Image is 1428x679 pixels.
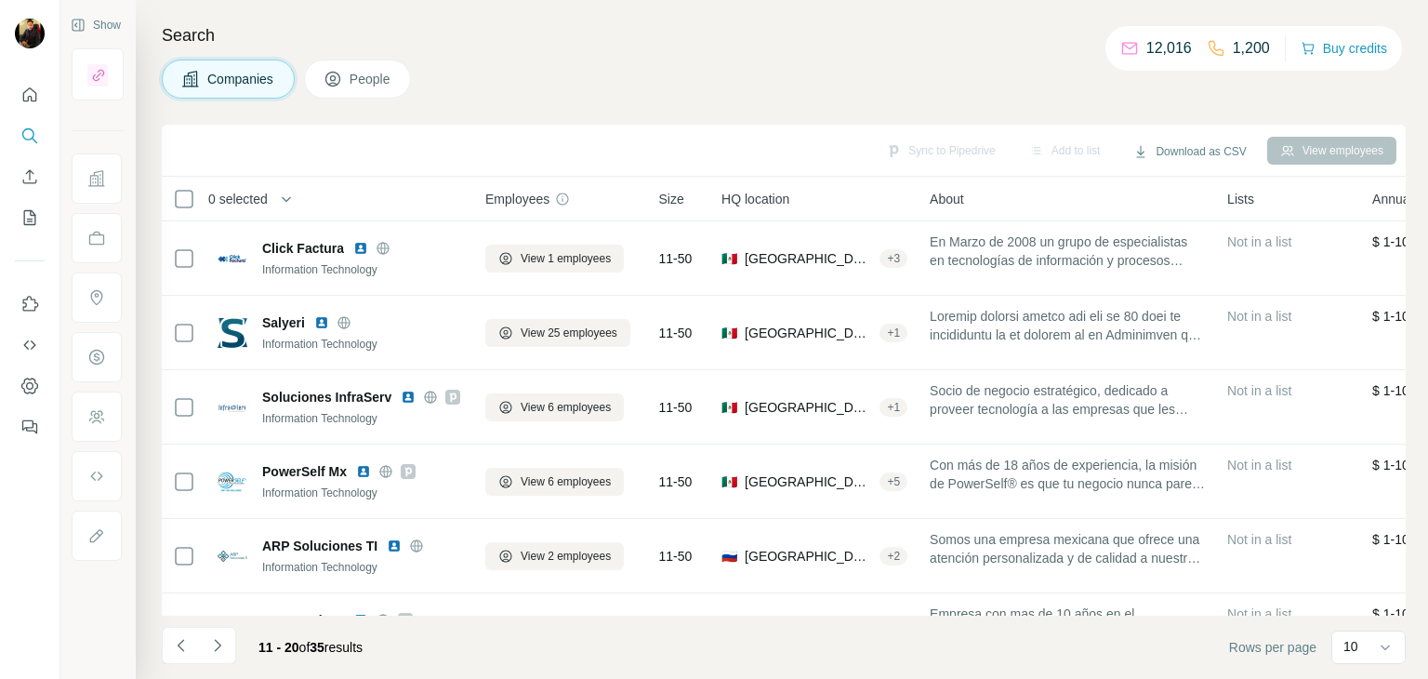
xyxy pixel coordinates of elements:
[262,239,344,258] span: Click Factura
[521,325,617,341] span: View 25 employees
[262,410,463,427] div: Information Technology
[879,325,907,341] div: + 1
[930,530,1205,567] span: Somos una empresa mexicana que ofrece una atención personalizada y de calidad a nuestros amigos y...
[218,393,247,422] img: Logo of Soluciones InfraServ
[659,398,693,417] span: 11-50
[521,473,611,490] span: View 6 employees
[721,249,737,268] span: 🇲🇽
[721,190,789,208] span: HQ location
[258,640,363,655] span: results
[485,245,624,273] button: View 1 employees
[1229,638,1316,657] span: Rows per page
[1301,35,1387,61] button: Buy credits
[162,627,199,664] button: Navigate to previous page
[314,315,329,330] img: LinkedIn logo
[218,616,247,646] img: Logo of Bg2 Services
[721,547,737,566] span: 🇷🇺
[1372,458,1420,473] span: $ 1-10M
[15,328,45,362] button: Use Surfe API
[930,381,1205,419] span: Socio de negocio estratégico, dedicado a proveer tecnología a las empresas que les permita mejora...
[353,241,368,256] img: LinkedIn logo
[485,393,624,421] button: View 6 employees
[485,468,624,496] button: View 6 employees
[879,399,907,416] div: + 1
[659,190,684,208] span: Size
[15,160,45,193] button: Enrich CSV
[208,190,268,208] span: 0 selected
[350,70,392,88] span: People
[521,548,611,565] span: View 2 employees
[721,473,737,491] span: 🇲🇽
[930,605,1205,642] span: Empresa con mas de 10 años en el [PERSON_NAME], con enfoque en la calidad en el servicio, equipo ...
[930,233,1205,270] span: En Marzo de 2008 un grupo de especialistas en tecnologías de información y procesos administrativ...
[1372,606,1420,621] span: $ 1-10M
[258,640,299,655] span: 11 - 20
[721,324,737,342] span: 🇲🇽
[1343,637,1358,656] p: 10
[15,19,45,48] img: Avatar
[15,78,45,112] button: Quick start
[1146,37,1192,60] p: 12,016
[659,324,693,342] span: 11-50
[485,319,630,347] button: View 25 employees
[1372,234,1420,249] span: $ 1-10M
[1227,458,1291,473] span: Not in a list
[1372,532,1420,547] span: $ 1-10M
[207,70,275,88] span: Companies
[218,467,247,497] img: Logo of PowerSelf Mx
[310,640,324,655] span: 35
[745,324,872,342] span: [GEOGRAPHIC_DATA], [GEOGRAPHIC_DATA][PERSON_NAME]
[15,287,45,321] button: Use Surfe on LinkedIn
[262,462,347,481] span: PowerSelf Mx
[1227,309,1291,324] span: Not in a list
[879,548,907,565] div: + 2
[15,201,45,234] button: My lists
[218,244,247,273] img: Logo of Click Factura
[1233,37,1270,60] p: 1,200
[262,485,463,501] div: Information Technology
[353,613,368,628] img: LinkedIn logo
[1227,190,1254,208] span: Lists
[356,464,371,479] img: LinkedIn logo
[659,249,693,268] span: 11-50
[15,410,45,444] button: Feedback
[262,537,377,555] span: ARP Soluciones TI
[162,22,1406,48] h4: Search
[15,119,45,153] button: Search
[485,542,624,570] button: View 2 employees
[879,250,907,267] div: + 3
[262,559,463,576] div: Information Technology
[199,627,236,664] button: Navigate to next page
[745,398,872,417] span: [GEOGRAPHIC_DATA], [GEOGRAPHIC_DATA]
[218,318,247,348] img: Logo of Salyeri
[299,640,311,655] span: of
[401,390,416,405] img: LinkedIn logo
[930,190,964,208] span: About
[1120,138,1259,166] button: Download as CSV
[521,399,611,416] span: View 6 employees
[745,473,872,491] span: [GEOGRAPHIC_DATA], [GEOGRAPHIC_DATA]
[262,261,463,278] div: Information Technology
[15,369,45,403] button: Dashboard
[1227,606,1291,621] span: Not in a list
[262,611,344,630] span: Bg2 Services
[485,190,549,208] span: Employees
[262,336,463,353] div: Information Technology
[659,473,693,491] span: 11-50
[262,388,391,406] span: Soluciones InfraServ
[521,250,611,267] span: View 1 employees
[879,473,907,490] div: + 5
[387,539,402,553] img: LinkedIn logo
[721,398,737,417] span: 🇲🇽
[218,541,247,571] img: Logo of ARP Soluciones TI
[1372,309,1420,324] span: $ 1-10M
[1227,234,1291,249] span: Not in a list
[930,307,1205,344] span: Loremip dolorsi ametco adi eli se 80 doei te incididuntu la et dolorem al en Adminimven qu Nostru...
[262,313,305,332] span: Salyeri
[659,547,693,566] span: 11-50
[745,249,872,268] span: [GEOGRAPHIC_DATA], [GEOGRAPHIC_DATA][PERSON_NAME]
[1227,383,1291,398] span: Not in a list
[58,11,134,39] button: Show
[1227,532,1291,547] span: Not in a list
[930,456,1205,493] span: Con más de 18 años de experiencia, la misión de PowerSelf® es que tu negocio nunca pare ante cual...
